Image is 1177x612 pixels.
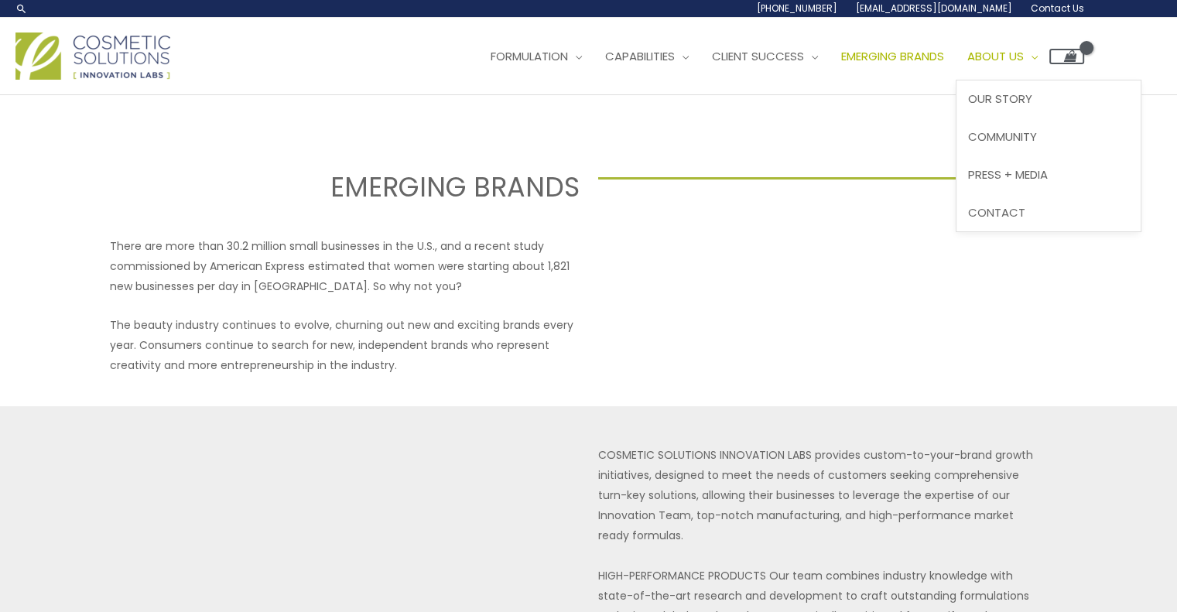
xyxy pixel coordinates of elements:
span: Our Story [968,91,1032,107]
span: About Us [967,48,1024,64]
a: Client Success [700,33,830,80]
a: Search icon link [15,2,28,15]
a: Emerging Brands [830,33,956,80]
a: Our Story [956,80,1141,118]
a: Formulation [479,33,594,80]
a: Community [956,118,1141,156]
a: View Shopping Cart, empty [1049,49,1084,64]
span: Emerging Brands [841,48,944,64]
a: Capabilities [594,33,700,80]
span: Press + Media [968,166,1048,183]
span: Formulation [491,48,568,64]
a: Contact [956,193,1141,231]
nav: Site Navigation [467,33,1084,80]
span: [PHONE_NUMBER] [757,2,837,15]
span: Contact [968,204,1025,221]
h2: EMERGING BRANDS [81,169,580,205]
span: [EMAIL_ADDRESS][DOMAIN_NAME] [856,2,1012,15]
span: Community [968,128,1037,145]
span: Client Success [712,48,804,64]
img: Cosmetic Solutions Logo [15,32,170,80]
p: There are more than 30.2 million small businesses in the U.S., and a recent study commissioned by... [110,236,580,296]
p: The beauty industry continues to evolve, churning out new and exciting brands every year. Consume... [110,315,580,375]
a: About Us [956,33,1049,80]
a: Press + Media [956,156,1141,193]
span: Contact Us [1031,2,1084,15]
span: Capabilities [605,48,675,64]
